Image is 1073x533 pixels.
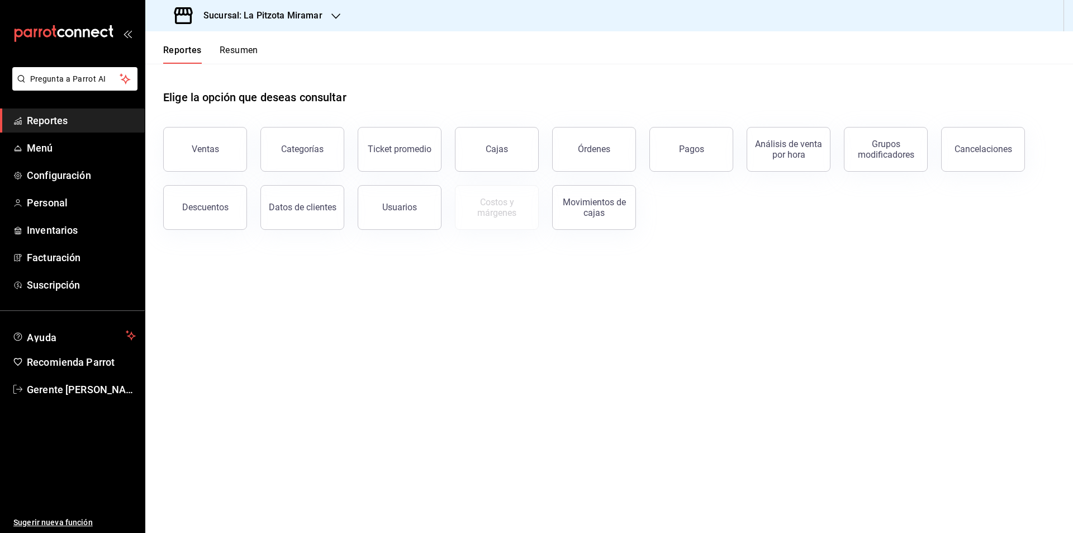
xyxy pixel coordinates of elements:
div: Ticket promedio [368,144,431,154]
button: Cancelaciones [941,127,1025,172]
div: navigation tabs [163,45,258,64]
span: Inventarios [27,223,136,238]
button: Ticket promedio [358,127,441,172]
a: Pregunta a Parrot AI [8,81,137,93]
span: Recomienda Parrot [27,355,136,370]
button: Cajas [455,127,539,172]
button: Ventas [163,127,247,172]
span: Ayuda [27,329,121,342]
h3: Sucursal: La Pitzota Miramar [194,9,322,22]
div: Pagos [679,144,704,154]
span: Pregunta a Parrot AI [30,73,120,85]
button: Resumen [220,45,258,64]
div: Usuarios [382,202,417,213]
div: Movimientos de cajas [559,197,629,218]
span: Gerente [PERSON_NAME] [27,382,136,397]
button: Descuentos [163,185,247,230]
span: Menú [27,140,136,155]
span: Personal [27,195,136,210]
span: Suscripción [27,277,136,293]
div: Categorías [281,144,324,154]
div: Descuentos [182,202,229,213]
button: Análisis de venta por hora [747,127,830,172]
button: Pagos [649,127,733,172]
div: Cancelaciones [955,144,1012,154]
button: Usuarios [358,185,441,230]
span: Configuración [27,168,136,183]
div: Cajas [486,144,508,154]
span: Reportes [27,113,136,128]
div: Órdenes [578,144,610,154]
div: Costos y márgenes [462,197,531,218]
button: Órdenes [552,127,636,172]
button: Categorías [260,127,344,172]
div: Ventas [192,144,219,154]
button: Grupos modificadores [844,127,928,172]
div: Datos de clientes [269,202,336,213]
span: Sugerir nueva función [13,517,136,529]
div: Grupos modificadores [851,139,920,160]
button: Datos de clientes [260,185,344,230]
button: open_drawer_menu [123,29,132,38]
button: Contrata inventarios para ver este reporte [455,185,539,230]
div: Análisis de venta por hora [754,139,823,160]
button: Movimientos de cajas [552,185,636,230]
button: Reportes [163,45,202,64]
span: Facturación [27,250,136,265]
button: Pregunta a Parrot AI [12,67,137,91]
h1: Elige la opción que deseas consultar [163,89,346,106]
